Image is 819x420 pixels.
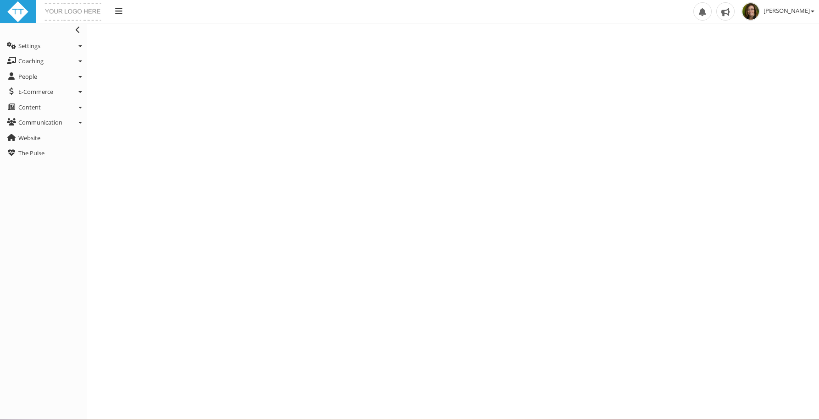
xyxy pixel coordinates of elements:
span: Settings [18,42,40,50]
span: People [18,72,37,81]
span: The Pulse [18,149,44,157]
img: ttbadgewhite_48x48.png [7,1,29,23]
span: Content [18,103,41,111]
img: 92d3cd8daf7ade7220383184febde6b4 [742,2,760,21]
span: [PERSON_NAME] [764,6,814,15]
span: Coaching [18,57,44,65]
img: yourlogohere.png [43,1,104,23]
span: Website [18,134,40,142]
span: Communication [18,118,62,126]
span: E-Commerce [18,87,53,96]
